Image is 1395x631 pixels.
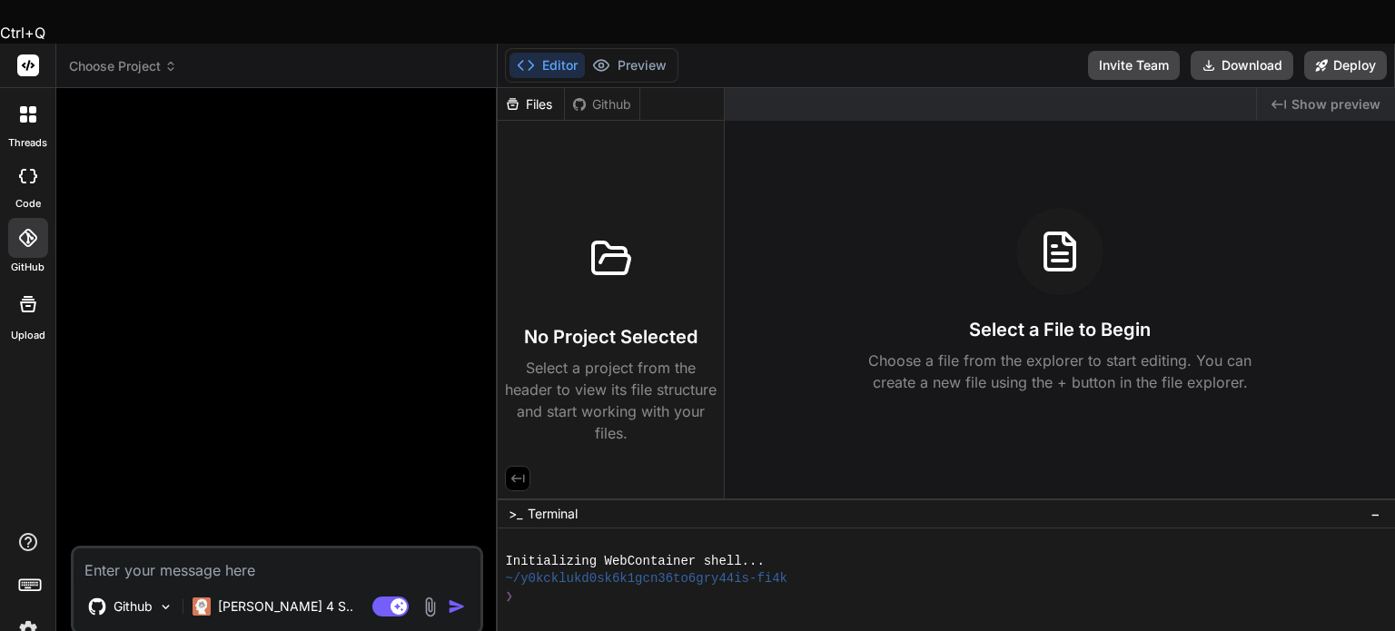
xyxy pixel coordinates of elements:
[1088,51,1180,80] button: Invite Team
[505,588,514,606] span: ❯
[11,260,45,275] label: GitHub
[218,597,353,616] p: [PERSON_NAME] 4 S..
[565,95,639,113] div: Github
[193,597,211,616] img: Claude 4 Sonnet
[1191,51,1293,80] button: Download
[420,596,440,617] img: attachment
[1370,505,1380,523] span: −
[509,505,522,523] span: >_
[69,57,177,75] span: Choose Project
[11,328,45,343] label: Upload
[505,553,764,570] span: Initializing WebContainer shell...
[15,196,41,212] label: code
[8,135,47,151] label: threads
[114,597,153,616] p: Github
[448,597,466,616] img: icon
[1367,499,1384,528] button: −
[498,95,564,113] div: Files
[856,350,1263,393] p: Choose a file from the explorer to start editing. You can create a new file using the + button in...
[505,357,717,444] p: Select a project from the header to view its file structure and start working with your files.
[158,599,173,615] img: Pick Models
[1291,95,1380,113] span: Show preview
[510,53,585,78] button: Editor
[1304,51,1387,80] button: Deploy
[528,505,578,523] span: Terminal
[524,324,697,350] h3: No Project Selected
[505,570,787,587] span: ~/y0kcklukd0sk6k1gcn36to6gry44is-fi4k
[969,317,1151,342] h3: Select a File to Begin
[585,53,674,78] button: Preview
